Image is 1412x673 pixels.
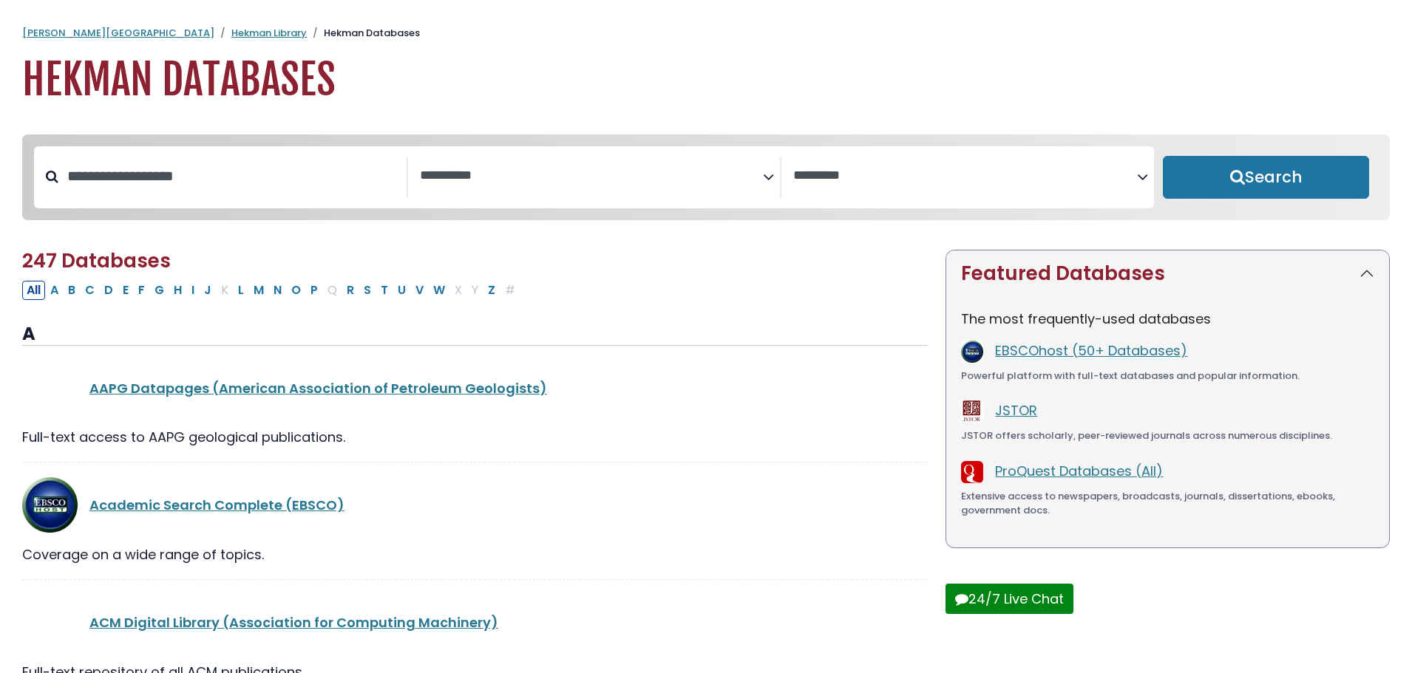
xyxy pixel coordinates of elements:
button: All [22,281,45,300]
button: Filter Results S [359,281,376,300]
div: Full-text access to AAPG geological publications. [22,427,928,447]
a: EBSCOhost (50+ Databases) [995,341,1187,360]
button: Filter Results U [393,281,410,300]
a: AAPG Datapages (American Association of Petroleum Geologists) [89,379,547,397]
button: Filter Results R [342,281,359,300]
button: Filter Results J [200,281,216,300]
button: Filter Results O [287,281,305,300]
div: JSTOR offers scholarly, peer-reviewed journals across numerous disciplines. [961,428,1374,443]
a: Hekman Library [231,26,307,40]
button: Filter Results D [100,281,118,300]
button: Filter Results G [150,281,169,300]
button: Filter Results C [81,281,99,300]
button: Filter Results F [134,281,149,300]
a: Academic Search Complete (EBSCO) [89,496,344,514]
button: Filter Results P [306,281,322,300]
button: Filter Results E [118,281,133,300]
button: Filter Results L [234,281,248,300]
button: Filter Results B [64,281,80,300]
a: [PERSON_NAME][GEOGRAPHIC_DATA] [22,26,214,40]
h3: A [22,324,928,346]
button: Filter Results Z [483,281,500,300]
p: The most frequently-used databases [961,309,1374,329]
div: Alpha-list to filter by first letter of database name [22,280,521,298]
a: ACM Digital Library (Association for Computing Machinery) [89,613,498,632]
a: JSTOR [995,401,1037,420]
button: Filter Results N [269,281,286,300]
button: Submit for Search Results [1163,156,1369,199]
h1: Hekman Databases [22,55,1390,105]
button: Filter Results I [187,281,199,300]
div: Coverage on a wide range of topics. [22,544,928,564]
button: Filter Results W [429,281,449,300]
a: ProQuest Databases (All) [995,462,1163,480]
textarea: Search [420,168,764,184]
button: Filter Results T [376,281,393,300]
input: Search database by title or keyword [58,164,407,188]
button: Filter Results V [411,281,428,300]
button: Featured Databases [946,250,1389,297]
button: Filter Results H [169,281,186,300]
li: Hekman Databases [307,26,420,41]
nav: Search filters [22,134,1390,220]
span: 247 Databases [22,247,171,274]
div: Extensive access to newspapers, broadcasts, journals, dissertations, ebooks, government docs. [961,489,1374,518]
textarea: Search [793,168,1137,184]
div: Powerful platform with full-text databases and popular information. [961,369,1374,383]
button: Filter Results M [249,281,268,300]
button: 24/7 Live Chat [946,584,1073,614]
button: Filter Results A [46,281,63,300]
nav: breadcrumb [22,26,1390,41]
